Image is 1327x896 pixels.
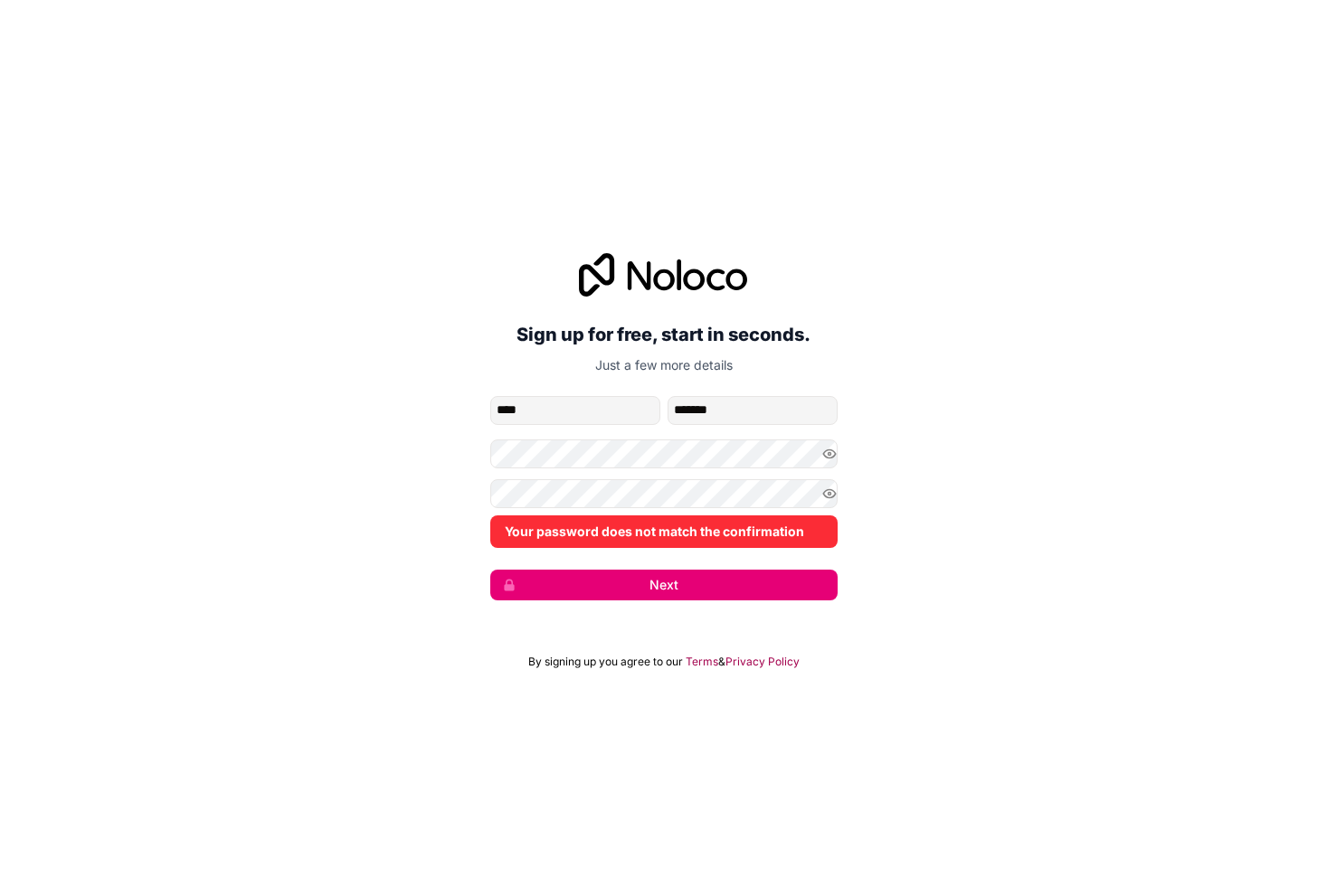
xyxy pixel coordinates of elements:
p: Just a few more details [490,356,838,374]
span: & [718,655,725,669]
input: family-name [668,396,838,425]
button: Next [490,570,838,600]
a: Terms [686,655,718,669]
input: Password [490,439,838,468]
input: given-name [490,396,660,425]
input: Confirm password [490,479,838,508]
span: By signing up you agree to our [528,655,683,669]
h2: Sign up for free, start in seconds. [490,318,838,351]
a: Privacy Policy [725,655,800,669]
div: Your password does not match the confirmation [490,515,838,548]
